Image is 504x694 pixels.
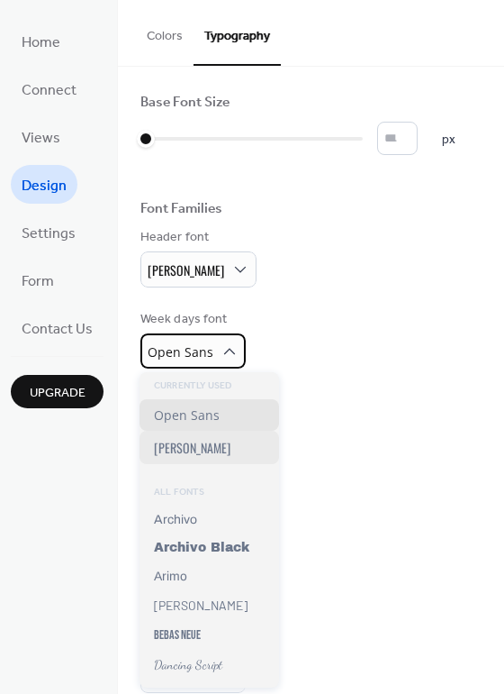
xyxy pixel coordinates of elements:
[148,343,213,361] span: Open Sans
[148,260,224,279] span: [PERSON_NAME]
[140,310,242,329] div: Week days font
[22,315,93,343] span: Contact Us
[442,131,455,150] span: px
[154,569,187,583] span: Arimo
[11,117,71,156] a: Views
[154,541,249,554] span: Archivo Black
[11,260,65,299] a: Form
[154,657,222,672] span: Dancing Script
[11,213,86,251] a: Settings
[11,69,87,108] a: Connect
[140,200,222,219] div: Font Families
[11,375,103,408] button: Upgrade
[22,220,76,248] span: Settings
[11,308,103,347] a: Contact Us
[22,29,60,57] span: Home
[11,22,71,60] a: Home
[30,384,85,403] span: Upgrade
[154,438,230,457] span: [PERSON_NAME]
[22,268,54,296] span: Form
[154,513,197,526] span: Archivo
[22,124,60,152] span: Views
[22,77,76,105] span: Connect
[154,598,247,613] span: [PERSON_NAME]
[140,94,229,113] div: Base Font Size
[11,165,77,204] a: Design
[154,627,201,643] span: Bebas Neue
[22,172,67,200] span: Design
[154,406,220,424] span: Open Sans
[140,228,253,247] div: Header font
